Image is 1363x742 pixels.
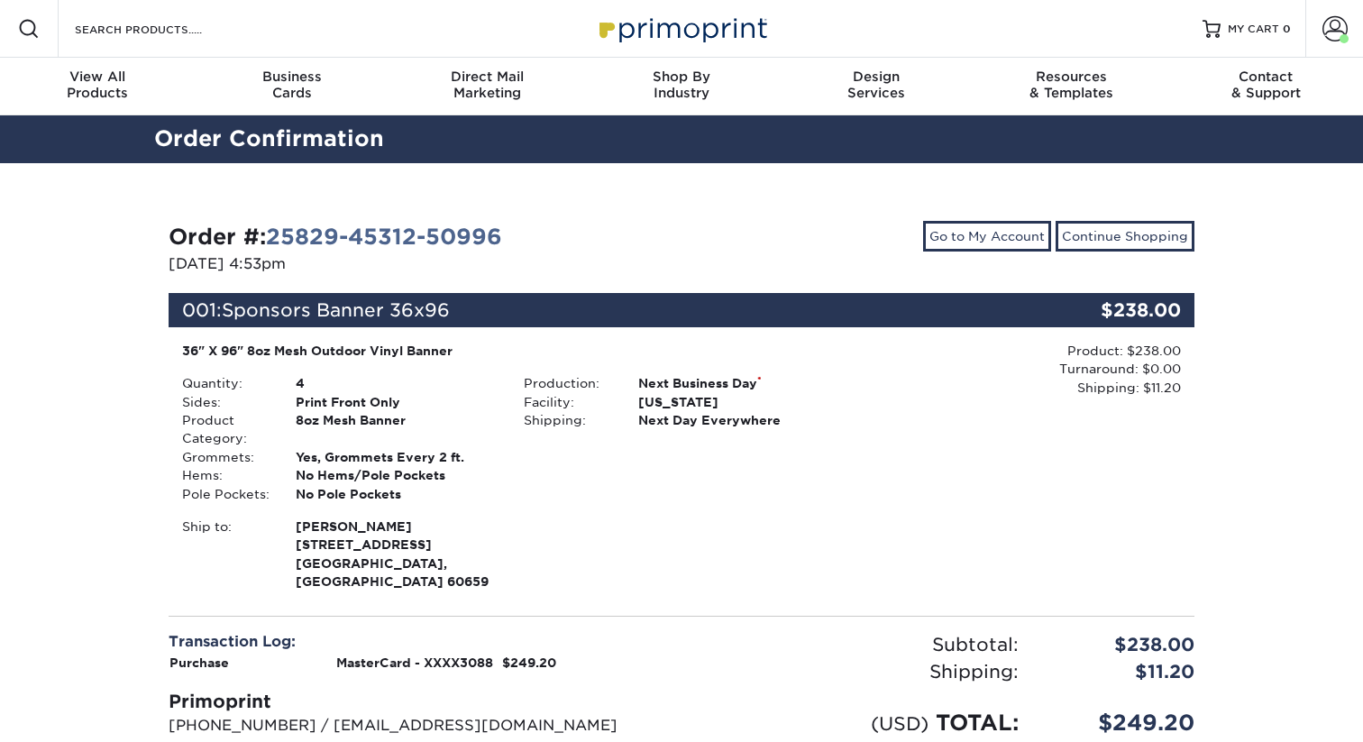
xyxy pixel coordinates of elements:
div: Primoprint [169,688,668,715]
span: Business [195,69,389,85]
div: Product Category: [169,411,282,448]
img: Primoprint [591,9,772,48]
div: 001: [169,293,1023,327]
strong: MasterCard - XXXX3088 [336,655,493,670]
span: TOTAL: [936,710,1019,736]
input: SEARCH PRODUCTS..... [73,18,249,40]
div: Shipping: [681,658,1032,685]
span: Design [779,69,974,85]
p: [DATE] 4:53pm [169,253,668,275]
strong: $249.20 [502,655,556,670]
div: & Templates [974,69,1168,101]
div: $238.00 [1023,293,1194,327]
div: Production: [510,374,624,392]
div: $238.00 [1032,631,1208,658]
div: & Support [1168,69,1363,101]
a: Resources& Templates [974,58,1168,115]
div: $11.20 [1032,658,1208,685]
div: Shipping: [510,411,624,429]
span: 0 [1283,23,1291,35]
div: Marketing [389,69,584,101]
a: Direct MailMarketing [389,58,584,115]
span: Sponsors Banner 36x96 [222,299,450,321]
div: Next Business Day [625,374,853,392]
strong: Purchase [169,655,229,670]
div: Pole Pockets: [169,485,282,503]
div: Services [779,69,974,101]
div: Transaction Log: [169,631,668,653]
span: Shop By [584,69,779,85]
div: Subtotal: [681,631,1032,658]
span: Contact [1168,69,1363,85]
div: No Pole Pockets [282,485,510,503]
div: Quantity: [169,374,282,392]
a: BusinessCards [195,58,389,115]
div: Ship to: [169,518,282,591]
h2: Order Confirmation [141,123,1222,156]
div: Print Front Only [282,393,510,411]
div: Industry [584,69,779,101]
span: Resources [974,69,1168,85]
strong: [GEOGRAPHIC_DATA], [GEOGRAPHIC_DATA] 60659 [296,518,497,589]
a: DesignServices [779,58,974,115]
div: Grommets: [169,448,282,466]
small: (USD) [871,712,928,735]
div: Sides: [169,393,282,411]
div: Cards [195,69,389,101]
a: Continue Shopping [1056,221,1194,252]
div: 36" X 96" 8oz Mesh Outdoor Vinyl Banner [182,342,839,360]
strong: Order #: [169,224,502,250]
a: Go to My Account [923,221,1051,252]
div: No Hems/Pole Pockets [282,466,510,484]
div: 8oz Mesh Banner [282,411,510,448]
div: Hems: [169,466,282,484]
div: [US_STATE] [625,393,853,411]
div: Facility: [510,393,624,411]
div: Next Day Everywhere [625,411,853,429]
span: Direct Mail [389,69,584,85]
span: [PERSON_NAME] [296,518,497,536]
div: $249.20 [1032,707,1208,739]
a: Shop ByIndustry [584,58,779,115]
span: MY CART [1228,22,1279,37]
div: Yes, Grommets Every 2 ft. [282,448,510,466]
a: 25829-45312-50996 [266,224,502,250]
div: Product: $238.00 Turnaround: $0.00 Shipping: $11.20 [853,342,1181,397]
a: Contact& Support [1168,58,1363,115]
span: [STREET_ADDRESS] [296,536,497,554]
p: [PHONE_NUMBER] / [EMAIL_ADDRESS][DOMAIN_NAME] [169,715,668,737]
div: 4 [282,374,510,392]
